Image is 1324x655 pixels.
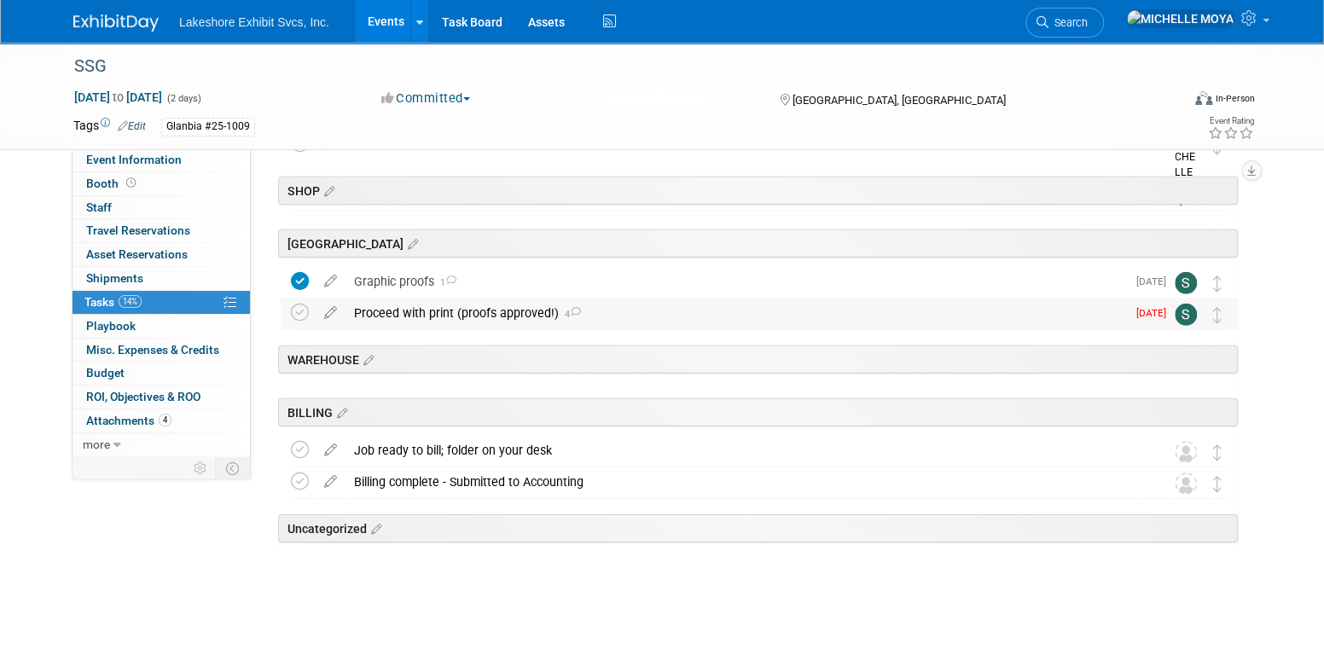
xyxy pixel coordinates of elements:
a: Budget [73,362,250,385]
span: Asset Reservations [86,247,188,261]
a: Search [1025,8,1104,38]
a: Shipments [73,267,250,290]
img: Stephen Hurn [1175,272,1197,294]
div: Uncategorized [278,514,1238,542]
div: Glanbia #25-1009 [161,118,255,136]
div: In-Person [1215,92,1255,105]
a: Edit sections [333,403,347,420]
span: Tasks [84,295,142,309]
i: Move task [1213,444,1222,461]
span: 1 [434,277,456,288]
i: Move task [1213,476,1222,492]
button: Committed [375,90,477,107]
div: WAREHOUSE [278,345,1238,374]
a: edit [316,474,346,490]
span: Booth not reserved yet [123,177,139,189]
a: Booth [73,172,250,195]
a: Tasks14% [73,291,250,314]
span: [DATE] [DATE] [73,90,163,105]
a: Staff [73,196,250,219]
span: Search [1048,16,1088,29]
a: Misc. Expenses & Credits [73,339,250,362]
img: MICHELLE MOYA [1126,9,1234,28]
span: Lakeshore Exhibit Svcs, Inc. [179,15,329,29]
span: Travel Reservations [86,223,190,237]
a: edit [316,443,346,458]
a: ROI, Objectives & ROO [73,385,250,409]
img: Unassigned [1175,441,1197,463]
i: Move task [1213,307,1222,323]
span: [DATE] [1136,307,1175,319]
span: 4 [559,309,581,320]
a: Asset Reservations [73,243,250,266]
span: Playbook [86,319,136,333]
span: Misc. Expenses & Credits [86,343,219,356]
span: Shipments [86,271,143,285]
img: ExhibitDay [73,14,159,32]
span: [GEOGRAPHIC_DATA], [GEOGRAPHIC_DATA] [792,94,1005,107]
a: Edit sections [359,351,374,368]
a: Playbook [73,315,250,338]
a: edit [316,274,346,289]
a: more [73,433,250,456]
div: BILLING [278,398,1238,426]
a: Edit sections [367,519,381,536]
a: edit [316,305,346,321]
a: Edit sections [320,182,334,199]
span: [DATE] [1136,275,1175,287]
span: more [83,438,110,451]
span: Attachments [86,414,171,427]
span: to [110,90,126,104]
span: ROI, Objectives & ROO [86,390,200,403]
div: SSG [68,51,1154,82]
div: Event Format [1079,89,1255,114]
span: Budget [86,366,125,380]
span: Staff [86,200,112,214]
div: Graphic proofs [346,267,1126,296]
a: Edit [118,120,146,132]
span: 4 [159,414,171,426]
a: Travel Reservations [73,219,250,242]
a: Attachments4 [73,409,250,432]
td: Personalize Event Tab Strip [186,457,216,479]
a: Edit sections [404,235,418,252]
td: Toggle Event Tabs [216,457,251,479]
div: Proceed with print (proofs approved!) [346,299,1126,327]
img: Unassigned [1175,472,1197,495]
span: Booth [86,177,139,190]
span: Event Information [86,153,182,166]
a: Event Information [73,148,250,171]
div: [GEOGRAPHIC_DATA] [278,229,1238,258]
td: Tags [73,117,146,136]
span: (2 days) [165,93,201,104]
img: Format-Inperson.png [1195,91,1212,105]
img: Stephen Hurn [1175,304,1197,326]
div: SHOP [278,177,1238,205]
div: Job ready to bill; folder on your desk [346,436,1141,465]
i: Move task [1213,275,1222,292]
span: 14% [119,295,142,308]
div: Billing complete - Submitted to Accounting [346,467,1141,496]
div: Event Rating [1208,117,1254,125]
